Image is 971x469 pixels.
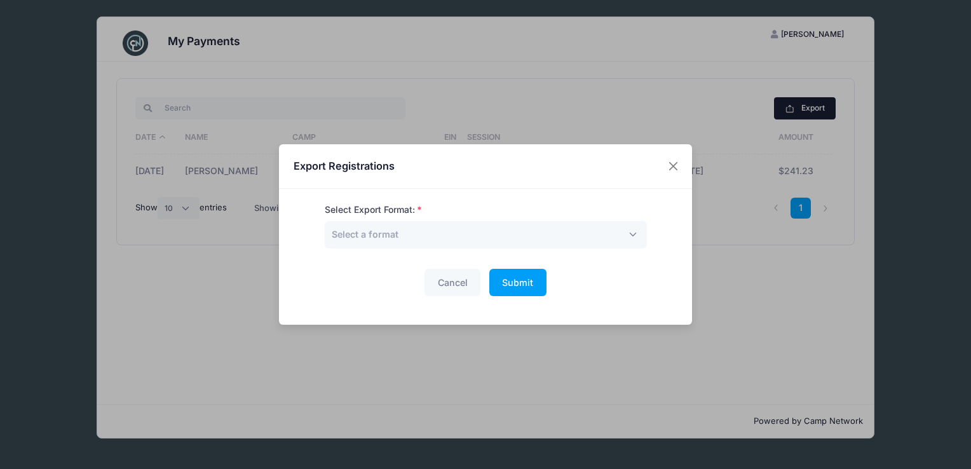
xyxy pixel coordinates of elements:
[325,203,422,217] label: Select Export Format:
[502,277,533,288] span: Submit
[325,221,647,248] span: Select a format
[662,155,685,178] button: Close
[489,269,547,296] button: Submit
[332,229,398,240] span: Select a format
[424,269,480,296] button: Cancel
[294,158,395,173] h4: Export Registrations
[332,228,398,241] span: Select a format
